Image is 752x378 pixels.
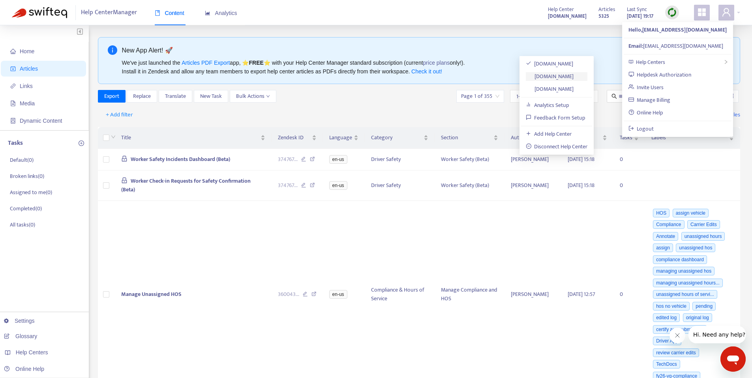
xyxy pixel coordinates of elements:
[548,11,587,21] a: [DOMAIN_NAME]
[651,133,728,142] span: Labels
[653,267,714,275] span: managing unassigned hos
[8,138,23,148] p: Tasks
[81,5,137,20] span: Help Center Manager
[628,83,664,92] a: Invite Users
[323,127,365,149] th: Language
[20,65,38,72] span: Articles
[676,243,715,252] span: unassigned hos
[653,337,681,345] span: Driver App
[10,83,16,89] span: link
[165,92,186,101] span: Translate
[127,90,157,103] button: Replace
[10,49,16,54] span: home
[121,133,259,142] span: Title
[104,92,119,101] span: Export
[10,156,34,164] p: Default ( 0 )
[504,170,561,201] td: [PERSON_NAME]
[613,170,645,201] td: 0
[10,66,16,71] span: account-book
[79,140,84,146] span: plus-circle
[249,60,263,66] b: FREE
[441,133,492,142] span: Section
[628,95,671,105] a: Manage Billing
[653,290,717,299] span: unassigned hours of servi...
[613,149,645,170] td: 0
[653,255,707,264] span: compliance dashboard
[611,94,617,99] span: search
[653,220,684,229] span: Compliance
[10,101,16,106] span: file-image
[653,279,723,287] span: managing unassigned hours...
[435,127,505,149] th: Section
[653,243,673,252] span: assign
[236,92,270,101] span: Bulk Actions
[278,290,299,299] span: 360043 ...
[100,109,139,121] button: + Add filter
[628,25,727,34] strong: Hello, [EMAIL_ADDRESS][DOMAIN_NAME]
[200,92,222,101] span: New Task
[329,290,347,299] span: en-us
[98,90,126,103] button: Export
[724,60,728,64] span: right
[4,333,37,339] a: Glossary
[548,5,574,14] span: Help Center
[159,90,192,103] button: Translate
[10,204,42,213] p: Completed ( 0 )
[278,155,298,164] span: 374767 ...
[620,133,632,142] span: Tasks
[687,220,720,229] span: Carrier Edits
[504,127,561,149] th: Author
[20,83,33,89] span: Links
[568,181,594,190] span: [DATE] 15:18
[548,12,587,21] strong: [DOMAIN_NAME]
[516,92,542,101] span: 1 - 15 of 5325
[10,118,16,124] span: container
[526,142,588,151] a: Disconnect Help Center
[697,7,707,17] span: appstore
[435,149,505,170] td: Worker Safety (Beta)
[20,48,34,54] span: Home
[182,60,230,66] a: Articles PDF Export
[613,127,645,149] th: Tasks
[511,133,549,142] span: Author
[653,209,669,217] span: HOS
[628,70,692,79] a: Helpdesk Authorization
[106,110,133,120] span: + Add filter
[692,302,716,311] span: pending
[683,313,712,322] span: original log
[667,7,677,17] img: sync.dc5367851b00ba804db3.png
[653,348,699,357] span: review carrier edits
[121,290,182,299] span: Manage Unassigned HOS
[628,41,643,51] strong: Email:
[504,149,561,170] td: [PERSON_NAME]
[10,221,35,229] p: All tasks ( 0 )
[122,45,723,55] div: New App Alert! 🚀
[365,149,435,170] td: Driver Safety
[4,366,44,372] a: Online Help
[628,124,654,133] a: Logout
[688,326,746,343] iframe: Message from company
[121,177,128,183] span: lock
[121,155,128,162] span: lock
[653,325,706,334] span: certify and submit logs
[10,172,44,180] p: Broken links ( 0 )
[628,108,663,117] a: Online Help
[131,155,230,164] span: Worker Safety Incidents Dashboard (Beta)
[329,155,347,164] span: en-us
[278,181,298,190] span: 374767 ...
[653,302,690,311] span: hos no vehicle
[111,135,116,139] span: down
[329,181,347,190] span: en-us
[411,68,442,75] a: Check it out!
[194,90,228,103] button: New Task
[526,129,572,138] a: Add Help Center
[636,58,665,67] span: Help Centers
[526,72,574,81] a: [DOMAIN_NAME]
[155,10,184,16] span: Content
[4,318,35,324] a: Settings
[108,45,117,55] span: info-circle
[669,327,685,343] iframe: Close message
[266,94,270,98] span: down
[122,58,723,76] div: We've just launched the app, ⭐ ⭐️ with your Help Center Manager standard subscription (current on...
